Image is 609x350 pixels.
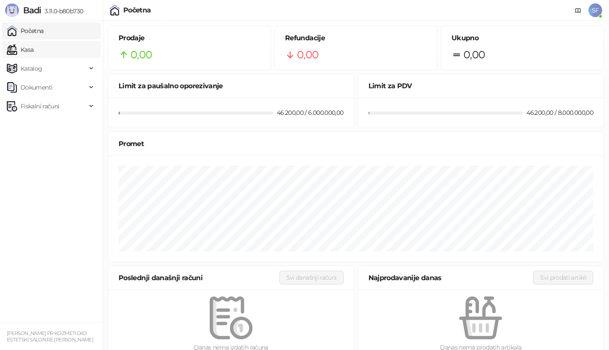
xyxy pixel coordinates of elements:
[7,41,33,58] a: Kasa
[41,7,83,15] span: 3.11.0-b80b730
[21,60,42,77] span: Katalog
[5,3,19,17] img: Logo
[297,47,318,63] span: 0,00
[533,271,593,284] button: Svi prodati artikli
[285,33,427,43] h5: Refundacije
[21,98,59,115] span: Fiskalni računi
[463,47,485,63] span: 0,00
[119,81,344,91] div: Limit za paušalno oporezivanje
[279,271,344,284] button: Svi današnji računi
[452,33,593,43] h5: Ukupno
[119,138,593,149] div: Promet
[588,3,602,17] span: SF
[119,33,260,43] h5: Prodaje
[275,108,345,117] div: 46.200,00 / 6.000.000,00
[7,22,44,39] a: Početna
[23,5,41,15] span: Badi
[571,3,585,17] a: Dokumentacija
[119,272,279,283] div: Poslednji današnji računi
[21,79,52,96] span: Dokumenti
[368,272,534,283] div: Najprodavanije danas
[123,7,151,14] div: Početna
[131,47,152,63] span: 0,00
[368,81,594,91] div: Limit za PDV
[7,330,93,343] small: [PERSON_NAME] PR KOZMETICKO ESTETSKI SALON RE [PERSON_NAME]
[525,108,595,117] div: 46.200,00 / 8.000.000,00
